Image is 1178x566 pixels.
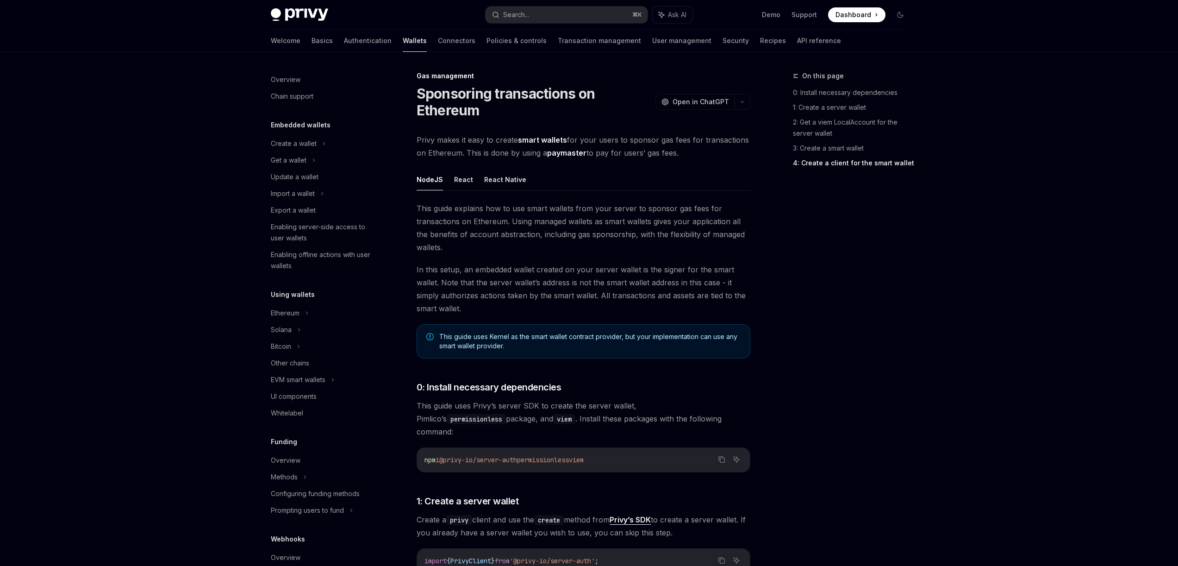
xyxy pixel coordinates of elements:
[271,221,376,244] div: Enabling server-side access to user wallets
[652,6,693,23] button: Ask AI
[263,388,382,405] a: UI components
[436,456,439,464] span: i
[518,135,567,145] strong: smart wallets
[553,414,575,424] code: viem
[263,88,382,105] a: Chain support
[263,485,382,502] a: Configuring funding methods
[510,557,595,565] span: '@privy-io/server-auth'
[655,94,735,110] button: Open in ChatGPT
[271,188,315,199] div: Import a wallet
[271,391,317,402] div: UI components
[344,30,392,52] a: Authentication
[417,202,750,254] span: This guide explains how to use smart wallets from your server to sponsor gas fees for transaction...
[403,30,427,52] a: Wallets
[793,156,915,170] a: 4: Create a client for the smart wallet
[417,169,443,190] button: NodeJS
[271,534,305,545] h5: Webhooks
[491,557,495,565] span: }
[271,324,292,335] div: Solana
[417,513,750,539] span: Create a client and use the method from to create a server wallet. If you already have a server w...
[558,30,641,52] a: Transaction management
[547,148,586,158] a: paymaster
[668,10,686,19] span: Ask AI
[417,381,561,394] span: 0: Install necessary dependencies
[271,374,325,385] div: EVM smart wallets
[263,169,382,185] a: Update a wallet
[484,169,526,190] button: React Native
[417,263,750,315] span: In this setup, an embedded wallet created on your server wallet is the signer for the smart walle...
[673,97,729,107] span: Open in ChatGPT
[263,246,382,274] a: Enabling offline actions with user wallets
[517,456,569,464] span: permissionless
[495,557,510,565] span: from
[271,408,303,419] div: Whitelabel
[271,488,360,499] div: Configuring funding methods
[503,9,529,20] div: Search...
[797,30,841,52] a: API reference
[417,71,750,81] div: Gas management
[723,30,749,52] a: Security
[263,405,382,421] a: Whitelabel
[447,557,450,565] span: {
[263,452,382,469] a: Overview
[802,70,844,82] span: On this page
[271,155,306,166] div: Get a wallet
[652,30,711,52] a: User management
[793,141,915,156] a: 3: Create a smart wallet
[271,249,376,271] div: Enabling offline actions with user wallets
[271,358,309,369] div: Other chains
[793,100,915,115] a: 1: Create a server wallet
[793,85,915,100] a: 0: Install necessary dependencies
[271,505,344,516] div: Prompting users to fund
[438,30,475,52] a: Connectors
[439,456,517,464] span: @privy-io/server-auth
[792,10,817,19] a: Support
[417,133,750,159] span: Privy makes it easy to create for your users to sponsor gas fees for transactions on Ethereum. Th...
[271,455,300,466] div: Overview
[424,456,436,464] span: npm
[263,202,382,219] a: Export a wallet
[632,11,642,19] span: ⌘ K
[486,30,547,52] a: Policies & controls
[426,333,434,340] svg: Note
[446,515,472,525] code: privy
[762,10,780,19] a: Demo
[312,30,333,52] a: Basics
[271,119,330,131] h5: Embedded wallets
[263,71,382,88] a: Overview
[271,341,291,352] div: Bitcoin
[271,289,315,300] h5: Using wallets
[454,169,473,190] button: React
[271,472,298,483] div: Methods
[760,30,786,52] a: Recipes
[730,453,742,465] button: Ask AI
[439,332,741,351] span: This guide uses Kernel as the smart wallet contract provider, but your implementation can use any...
[486,6,648,23] button: Search...⌘K
[450,557,491,565] span: PrivyClient
[271,91,313,102] div: Chain support
[835,10,871,19] span: Dashboard
[595,557,598,565] span: ;
[447,414,506,424] code: permissionless
[793,115,915,141] a: 2: Get a viem LocalAccount for the server wallet
[893,7,908,22] button: Toggle dark mode
[271,436,297,447] h5: Funding
[424,557,447,565] span: import
[569,456,584,464] span: viem
[417,85,652,119] h1: Sponsoring transactions on Ethereum
[271,308,299,319] div: Ethereum
[716,453,728,465] button: Copy the contents from the code block
[271,552,300,563] div: Overview
[263,549,382,566] a: Overview
[610,515,651,525] a: Privy’s SDK
[271,30,300,52] a: Welcome
[271,8,328,21] img: dark logo
[417,495,519,508] span: 1: Create a server wallet
[263,219,382,246] a: Enabling server-side access to user wallets
[271,138,317,149] div: Create a wallet
[271,74,300,85] div: Overview
[828,7,885,22] a: Dashboard
[417,399,750,438] span: This guide uses Privy’s server SDK to create the server wallet, Pimlico’s package, and . Install ...
[271,171,318,182] div: Update a wallet
[534,515,564,525] code: create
